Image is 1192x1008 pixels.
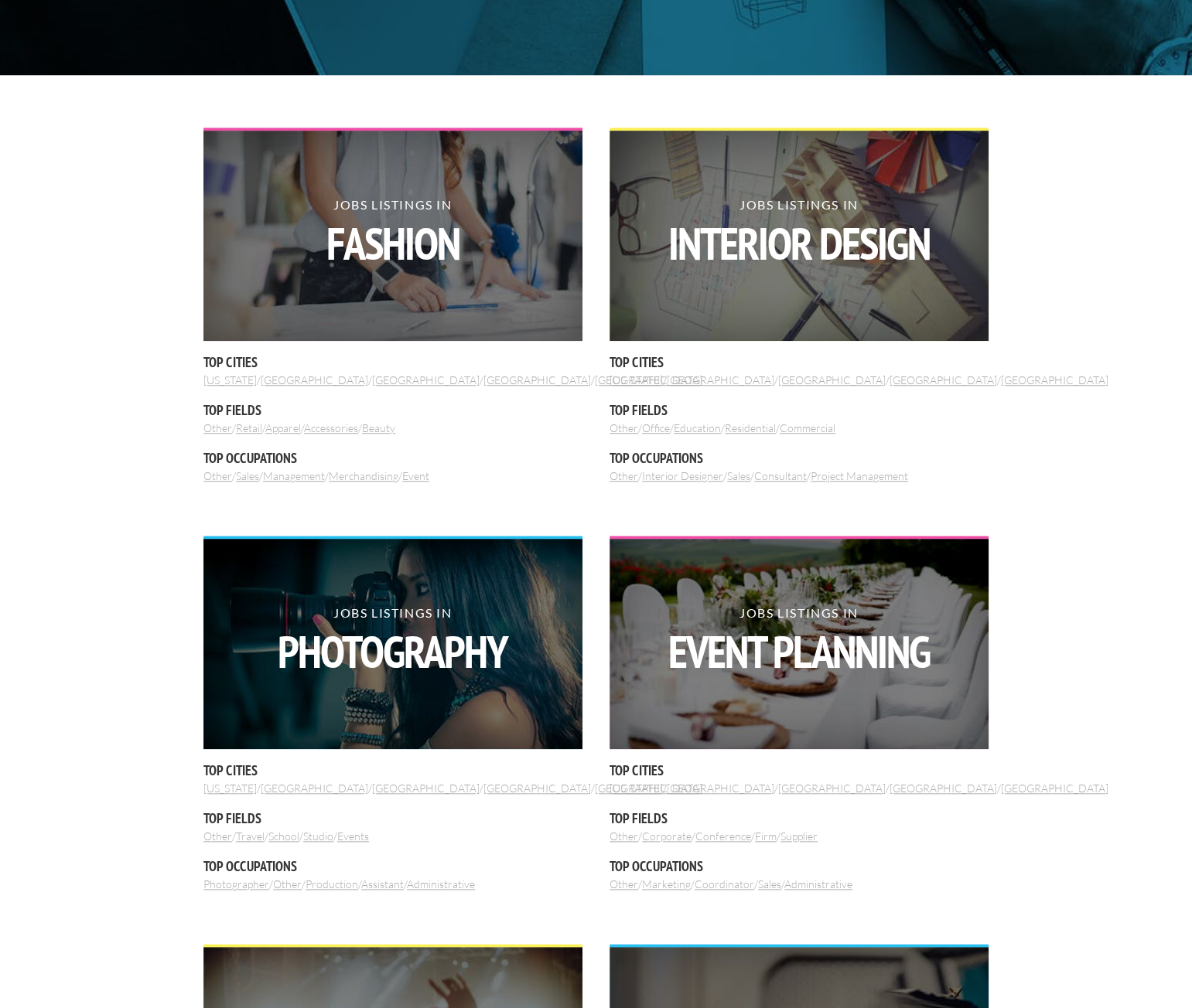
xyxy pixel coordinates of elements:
[203,400,582,420] h5: Top Fields
[203,131,582,341] img: girl wearing blue sleeveless blouse measuring a fashion drawing
[203,373,257,387] a: [US_STATE]
[203,469,232,482] a: Other
[778,782,886,795] a: [GEOGRAPHIC_DATA]
[402,469,429,482] a: Event
[329,469,398,482] a: Merchandising
[674,421,721,434] a: Education
[610,400,989,420] h5: Top Fields
[372,373,480,387] a: [GEOGRAPHIC_DATA]
[610,856,989,876] h5: Top Occupations
[203,352,582,372] h5: Top Cities
[610,877,638,891] a: Other
[1001,373,1108,387] a: [GEOGRAPHIC_DATA]
[236,469,259,482] a: Sales
[610,352,989,372] h5: Top Cities
[610,128,989,341] a: Jobs Listings inInterior Design
[203,629,582,674] strong: Photography
[642,469,723,482] a: Interior Designer
[610,782,663,795] a: [US_STATE]
[203,809,582,828] h5: Top Fields
[642,877,691,891] a: Marketing
[203,856,582,876] h5: Top Occupations
[203,128,582,341] a: Jobs Listings inFashion
[203,128,582,483] div: / / / / / / / / / / / /
[610,131,989,341] img: view looking down onto drafting table with glasses, wood models, a pen and book, and drafted drawing
[361,877,404,891] a: Assistant
[203,199,582,266] h2: Jobs Listings in
[362,421,395,434] a: Beauty
[203,221,582,266] strong: Fashion
[595,782,702,795] a: [GEOGRAPHIC_DATA]
[203,877,269,891] a: Photographer
[203,761,582,780] h5: Top Cities
[203,607,582,674] h2: Jobs Listings in
[778,373,886,387] a: [GEOGRAPHIC_DATA]
[263,469,325,482] a: Management
[610,448,989,468] h5: Top Occupations
[610,629,989,674] strong: Event Planning
[483,782,591,795] a: [GEOGRAPHIC_DATA]
[236,421,262,434] a: Retail
[695,829,751,843] a: Conference
[725,421,776,434] a: Residential
[203,421,232,434] a: Other
[203,829,232,843] a: Other
[372,782,480,795] a: [GEOGRAPHIC_DATA]
[811,469,908,482] a: Project Management
[610,539,989,749] img: event planning photo of long white table with white chairs and place settings
[890,373,997,387] a: [GEOGRAPHIC_DATA]
[265,421,301,434] a: Apparel
[610,469,638,482] a: Other
[610,373,663,387] a: [US_STATE]
[758,877,781,891] a: Sales
[610,761,989,780] h5: Top Cities
[754,469,807,482] a: Consultant
[784,877,852,891] a: Administrative
[780,421,835,434] a: Commercial
[203,536,582,749] a: Jobs Listings inPhotography
[727,469,750,482] a: Sales
[667,373,774,387] a: [GEOGRAPHIC_DATA]
[695,877,754,891] a: Coordinator
[610,536,989,891] div: / / / / / / / / / / / /
[595,373,702,387] a: [GEOGRAPHIC_DATA]
[203,539,582,749] img: tan girl with dark hair holding a large camera and taking a picture
[268,829,299,843] a: School
[780,829,818,843] a: Supplier
[203,782,257,795] a: [US_STATE]
[261,782,368,795] a: [GEOGRAPHIC_DATA]
[642,421,670,434] a: Office
[610,421,638,434] a: Other
[610,829,638,843] a: Other
[273,877,302,891] a: Other
[755,829,777,843] a: Firm
[303,829,333,843] a: Studio
[236,829,265,843] a: Travel
[306,877,358,891] a: Production
[203,448,582,468] h5: Top Occupations
[483,373,591,387] a: [GEOGRAPHIC_DATA]
[610,536,989,749] a: Jobs Listings inEvent Planning
[203,536,582,891] div: / / / / / / / / / / / /
[642,829,692,843] a: Corporate
[610,128,989,483] div: / / / / / / / / / / / /
[610,221,989,266] strong: Interior Design
[610,199,989,266] h2: Jobs Listings in
[667,782,774,795] a: [GEOGRAPHIC_DATA]
[610,809,989,828] h5: Top Fields
[890,782,997,795] a: [GEOGRAPHIC_DATA]
[407,877,475,891] a: Administrative
[337,829,369,843] a: Events
[304,421,358,434] a: Accessories
[610,607,989,674] h2: Jobs Listings in
[1001,782,1108,795] a: [GEOGRAPHIC_DATA]
[261,373,368,387] a: [GEOGRAPHIC_DATA]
